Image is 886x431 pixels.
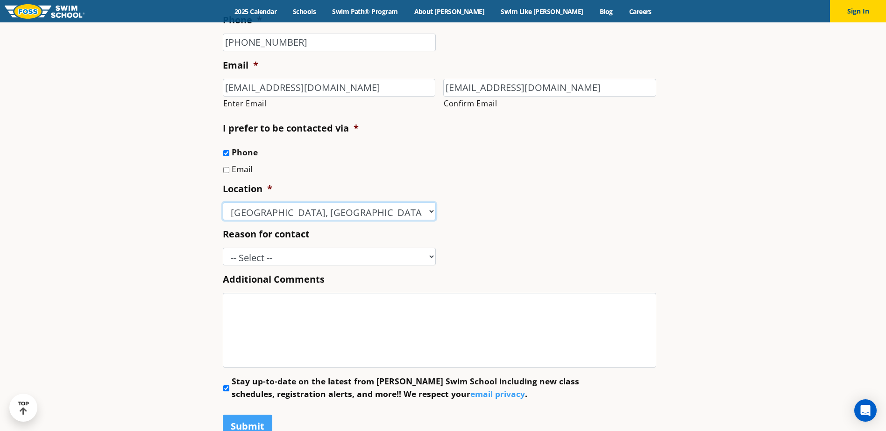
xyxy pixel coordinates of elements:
[324,7,406,16] a: Swim Path® Program
[223,122,359,134] label: I prefer to be contacted via
[470,388,525,399] a: email privacy
[621,7,659,16] a: Careers
[232,375,606,400] label: Stay up-to-date on the latest from [PERSON_NAME] Swim School including new class schedules, regis...
[232,146,258,158] label: Phone
[223,228,310,240] label: Reason for contact
[223,59,258,71] label: Email
[591,7,621,16] a: Blog
[285,7,324,16] a: Schools
[406,7,493,16] a: About [PERSON_NAME]
[493,7,592,16] a: Swim Like [PERSON_NAME]
[5,4,85,19] img: FOSS Swim School Logo
[223,97,436,110] label: Enter Email
[232,163,252,175] label: Email
[223,183,272,195] label: Location
[223,273,325,285] label: Additional Comments
[854,399,877,422] div: Open Intercom Messenger
[444,97,656,110] label: Confirm Email
[18,401,29,415] div: TOP
[227,7,285,16] a: 2025 Calendar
